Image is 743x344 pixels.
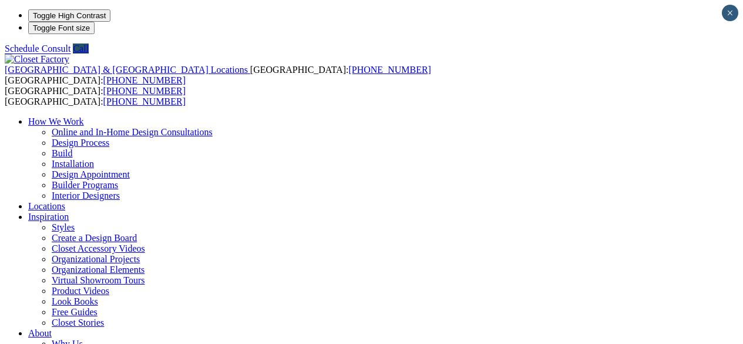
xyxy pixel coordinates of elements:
a: [PHONE_NUMBER] [103,75,186,85]
a: Closet Stories [52,318,104,328]
span: [GEOGRAPHIC_DATA] & [GEOGRAPHIC_DATA] Locations [5,65,248,75]
span: [GEOGRAPHIC_DATA]: [GEOGRAPHIC_DATA]: [5,86,186,106]
a: Design Appointment [52,169,130,179]
a: Free Guides [52,307,98,317]
a: How We Work [28,116,84,126]
a: Inspiration [28,212,69,222]
a: Organizational Projects [52,254,140,264]
a: About [28,328,52,338]
a: Installation [52,159,94,169]
a: Build [52,148,73,158]
a: Locations [28,201,65,211]
a: [GEOGRAPHIC_DATA] & [GEOGRAPHIC_DATA] Locations [5,65,250,75]
a: [PHONE_NUMBER] [103,86,186,96]
a: [PHONE_NUMBER] [348,65,431,75]
span: Toggle Font size [33,24,90,32]
button: Close [722,5,738,21]
span: [GEOGRAPHIC_DATA]: [GEOGRAPHIC_DATA]: [5,65,431,85]
button: Toggle Font size [28,22,95,34]
a: Call [73,44,89,54]
a: Product Videos [52,286,109,296]
a: Look Books [52,296,98,306]
a: Online and In-Home Design Consultations [52,127,213,137]
a: Schedule Consult [5,44,70,54]
a: Styles [52,222,75,232]
a: Virtual Showroom Tours [52,275,145,285]
span: Toggle High Contrast [33,11,106,20]
a: Builder Programs [52,180,118,190]
a: Create a Design Board [52,233,137,243]
a: Design Process [52,138,109,148]
a: Closet Accessory Videos [52,243,145,253]
a: Interior Designers [52,191,120,201]
a: [PHONE_NUMBER] [103,96,186,106]
img: Closet Factory [5,54,69,65]
a: Organizational Elements [52,265,144,275]
button: Toggle High Contrast [28,9,110,22]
